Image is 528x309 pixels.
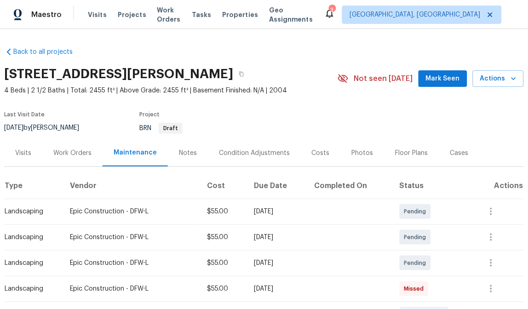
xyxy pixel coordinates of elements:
div: Epic Construction - DFW-L [70,233,192,242]
h2: [STREET_ADDRESS][PERSON_NAME] [4,69,233,79]
span: Projects [118,10,146,19]
th: Cost [200,173,247,199]
span: Draft [160,126,182,131]
div: Maintenance [114,148,157,157]
span: Pending [404,207,430,216]
span: Pending [404,233,430,242]
span: [GEOGRAPHIC_DATA], [GEOGRAPHIC_DATA] [350,10,481,19]
span: [DATE] [4,125,23,132]
th: Vendor [63,173,200,199]
th: Actions [473,173,524,199]
div: Notes [179,149,197,158]
div: $55.00 [207,284,239,293]
span: Actions [480,73,517,85]
div: $55.00 [207,258,239,268]
span: Last Visit Date [4,112,45,117]
div: [DATE] [254,207,299,216]
div: Landscaping [5,233,55,242]
div: Epic Construction - DFW-L [70,284,192,293]
div: Work Orders [53,149,92,158]
button: Actions [473,70,524,87]
div: Epic Construction - DFW-L [70,258,192,268]
div: Condition Adjustments [219,149,290,158]
span: Project [139,112,160,117]
div: [DATE] [254,258,299,268]
div: Cases [450,149,469,158]
div: 3 [329,6,335,15]
div: $55.00 [207,207,239,216]
span: Geo Assignments [269,6,313,24]
span: Properties [222,10,258,19]
span: BRN [139,125,183,132]
span: 4 Beds | 2 1/2 Baths | Total: 2455 ft² | Above Grade: 2455 ft² | Basement Finished: N/A | 2004 [4,86,338,95]
th: Status [392,173,473,199]
div: [DATE] [254,284,299,293]
div: Costs [312,149,330,158]
div: Landscaping [5,258,55,268]
a: Back to all projects [4,47,92,57]
th: Completed On [307,173,392,199]
div: Photos [352,149,373,158]
span: Pending [404,258,430,268]
div: by [PERSON_NAME] [4,123,90,134]
div: Epic Construction - DFW-L [70,207,192,216]
span: Maestro [31,10,62,19]
button: Mark Seen [419,70,467,87]
span: Missed [404,284,428,293]
div: $55.00 [207,233,239,242]
span: Work Orders [157,6,181,24]
span: Tasks [192,11,211,18]
button: Copy Address [233,66,250,82]
div: Landscaping [5,207,55,216]
span: Visits [88,10,107,19]
th: Due Date [247,173,307,199]
th: Type [4,173,63,199]
div: Visits [15,149,31,158]
div: Floor Plans [396,149,428,158]
span: Mark Seen [426,73,460,85]
div: Landscaping [5,284,55,293]
span: Not seen [DATE] [354,74,413,83]
div: [DATE] [254,233,299,242]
